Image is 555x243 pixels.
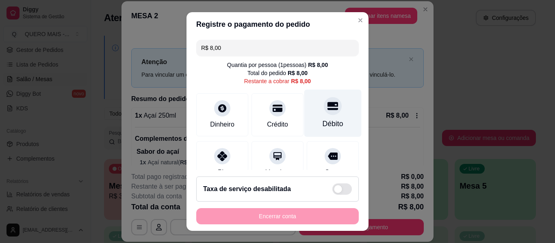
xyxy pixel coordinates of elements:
div: Restante a cobrar [244,77,311,85]
div: Dinheiro [210,120,234,129]
div: R$ 8,00 [291,77,311,85]
div: Voucher [266,168,290,177]
div: R$ 8,00 [308,61,328,69]
div: Outro [325,168,341,177]
h2: Taxa de serviço desabilitada [203,184,291,194]
div: Pix [218,168,227,177]
header: Registre o pagamento do pedido [186,12,369,37]
div: Total do pedido [247,69,308,77]
div: Quantia por pessoa ( 1 pessoas) [227,61,328,69]
div: Débito [323,118,343,129]
div: R$ 8,00 [288,69,308,77]
input: Ex.: hambúrguer de cordeiro [201,40,354,56]
button: Close [354,14,367,27]
div: Crédito [267,120,288,129]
